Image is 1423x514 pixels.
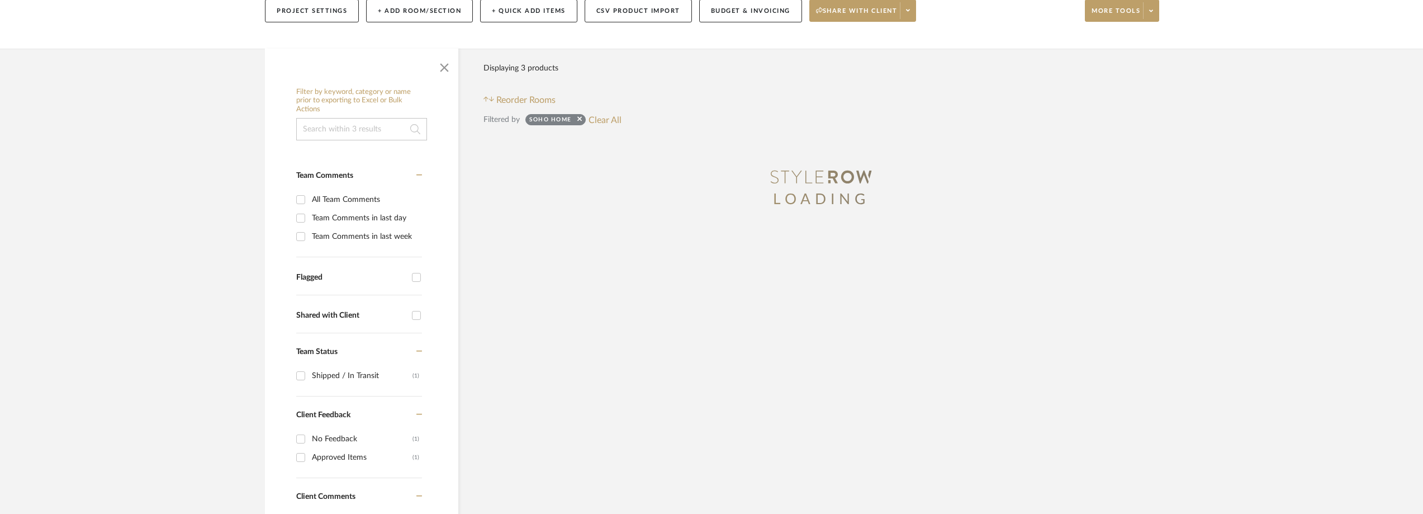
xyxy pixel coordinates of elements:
span: Team Status [296,348,338,356]
button: Reorder Rooms [483,93,556,107]
div: Shared with Client [296,311,406,320]
div: No Feedback [312,430,412,448]
span: LOADING [773,192,869,207]
div: Approved Items [312,449,412,466]
div: (1) [412,449,419,466]
span: Team Comments [296,172,353,180]
span: Share with client [816,7,898,23]
button: Clear All [589,112,622,127]
h6: Filter by keyword, category or name prior to exporting to Excel or Bulk Actions [296,88,427,114]
span: Client Comments [296,493,355,501]
div: Flagged [296,273,406,282]
div: Soho Home [529,116,572,127]
div: Team Comments in last week [312,228,419,246]
div: Team Comments in last day [312,209,419,227]
span: Client Feedback [296,411,350,419]
div: (1) [412,430,419,448]
div: Shipped / In Transit [312,367,412,385]
span: More tools [1092,7,1140,23]
div: Filtered by [483,114,520,126]
input: Search within 3 results [296,118,427,140]
div: Displaying 3 products [483,57,558,79]
span: Reorder Rooms [496,93,556,107]
button: Close [433,54,456,77]
div: (1) [412,367,419,385]
div: All Team Comments [312,191,419,209]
